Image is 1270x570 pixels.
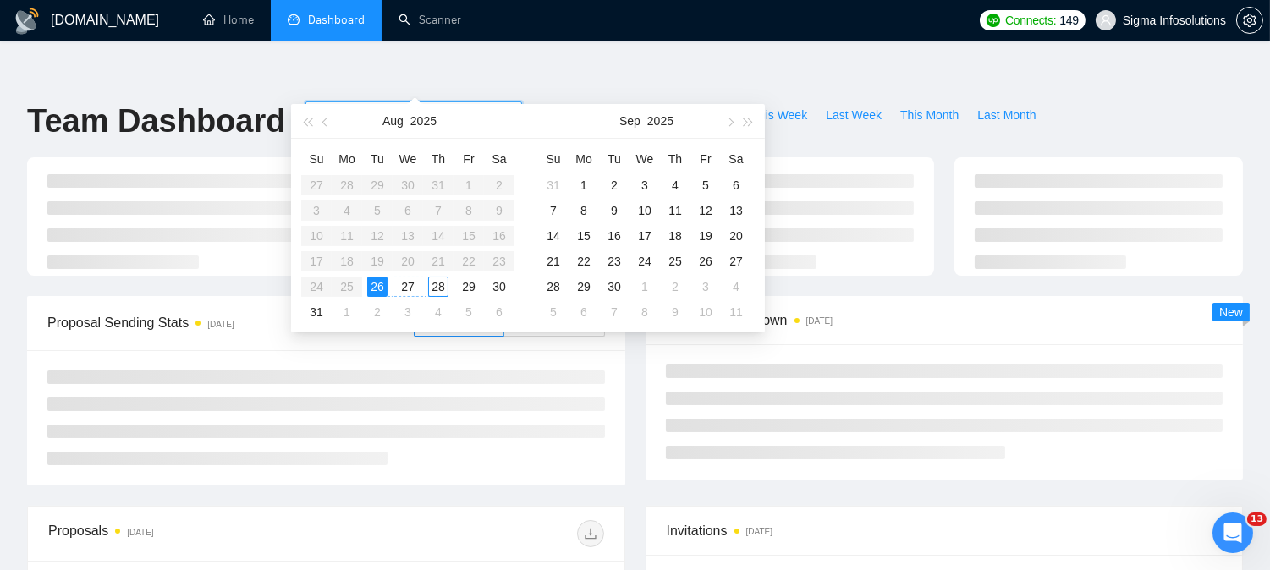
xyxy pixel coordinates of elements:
[635,200,655,221] div: 10
[423,145,454,173] th: Th
[308,13,365,27] span: Dashboard
[667,520,1223,541] span: Invitations
[543,277,564,297] div: 28
[630,274,660,299] td: 2025-10-01
[538,173,569,198] td: 2025-08-31
[569,274,599,299] td: 2025-09-29
[393,274,423,299] td: 2025-08-27
[1247,512,1267,526] span: 13
[665,200,685,221] div: 11
[399,13,461,27] a: searchScanner
[721,223,751,249] td: 2025-09-20
[665,302,685,322] div: 9
[489,302,509,322] div: 6
[367,302,388,322] div: 2
[428,302,448,322] div: 4
[574,302,594,322] div: 6
[569,173,599,198] td: 2025-09-01
[1059,11,1078,30] span: 149
[1236,14,1263,27] a: setting
[484,274,514,299] td: 2025-08-30
[695,251,716,271] div: 26
[721,249,751,274] td: 2025-09-27
[393,145,423,173] th: We
[538,299,569,325] td: 2025-10-05
[1212,512,1253,553] iframe: Intercom live chat
[14,8,41,35] img: logo
[630,173,660,198] td: 2025-09-03
[362,274,393,299] td: 2025-08-26
[690,145,721,173] th: Fr
[695,226,716,246] div: 19
[288,14,300,25] span: dashboard
[695,302,716,322] div: 10
[337,302,357,322] div: 1
[1100,14,1112,26] span: user
[569,223,599,249] td: 2025-09-15
[332,299,362,325] td: 2025-09-01
[599,299,630,325] td: 2025-10-07
[393,299,423,325] td: 2025-09-03
[398,302,418,322] div: 3
[604,277,624,297] div: 30
[695,200,716,221] div: 12
[695,277,716,297] div: 3
[746,527,772,536] time: [DATE]
[398,277,418,297] div: 27
[751,106,807,124] span: This Week
[459,302,479,322] div: 5
[543,302,564,322] div: 5
[721,173,751,198] td: 2025-09-06
[604,226,624,246] div: 16
[665,226,685,246] div: 18
[721,145,751,173] th: Sa
[574,226,594,246] div: 15
[127,528,153,537] time: [DATE]
[665,251,685,271] div: 25
[660,198,690,223] td: 2025-09-11
[484,145,514,173] th: Sa
[569,145,599,173] th: Mo
[1236,7,1263,34] button: setting
[423,299,454,325] td: 2025-09-04
[666,310,1223,331] span: Scanner Breakdown
[574,251,594,271] div: 22
[721,198,751,223] td: 2025-09-13
[47,312,414,333] span: Proposal Sending Stats
[742,101,816,129] button: This Week
[665,277,685,297] div: 2
[599,198,630,223] td: 2025-09-09
[726,302,746,322] div: 11
[660,299,690,325] td: 2025-10-09
[599,223,630,249] td: 2025-09-16
[538,223,569,249] td: 2025-09-14
[301,145,332,173] th: Su
[726,277,746,297] div: 4
[630,299,660,325] td: 2025-10-08
[690,223,721,249] td: 2025-09-19
[630,145,660,173] th: We
[569,198,599,223] td: 2025-09-08
[630,223,660,249] td: 2025-09-17
[574,175,594,195] div: 1
[604,175,624,195] div: 2
[362,299,393,325] td: 2025-09-02
[543,175,564,195] div: 31
[816,101,891,129] button: Last Week
[604,302,624,322] div: 7
[635,226,655,246] div: 17
[484,299,514,325] td: 2025-09-06
[635,277,655,297] div: 1
[690,249,721,274] td: 2025-09-26
[599,249,630,274] td: 2025-09-23
[454,145,484,173] th: Fr
[726,226,746,246] div: 20
[604,200,624,221] div: 9
[726,175,746,195] div: 6
[1005,11,1056,30] span: Connects:
[660,223,690,249] td: 2025-09-18
[660,173,690,198] td: 2025-09-04
[690,274,721,299] td: 2025-10-03
[635,175,655,195] div: 3
[207,320,234,329] time: [DATE]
